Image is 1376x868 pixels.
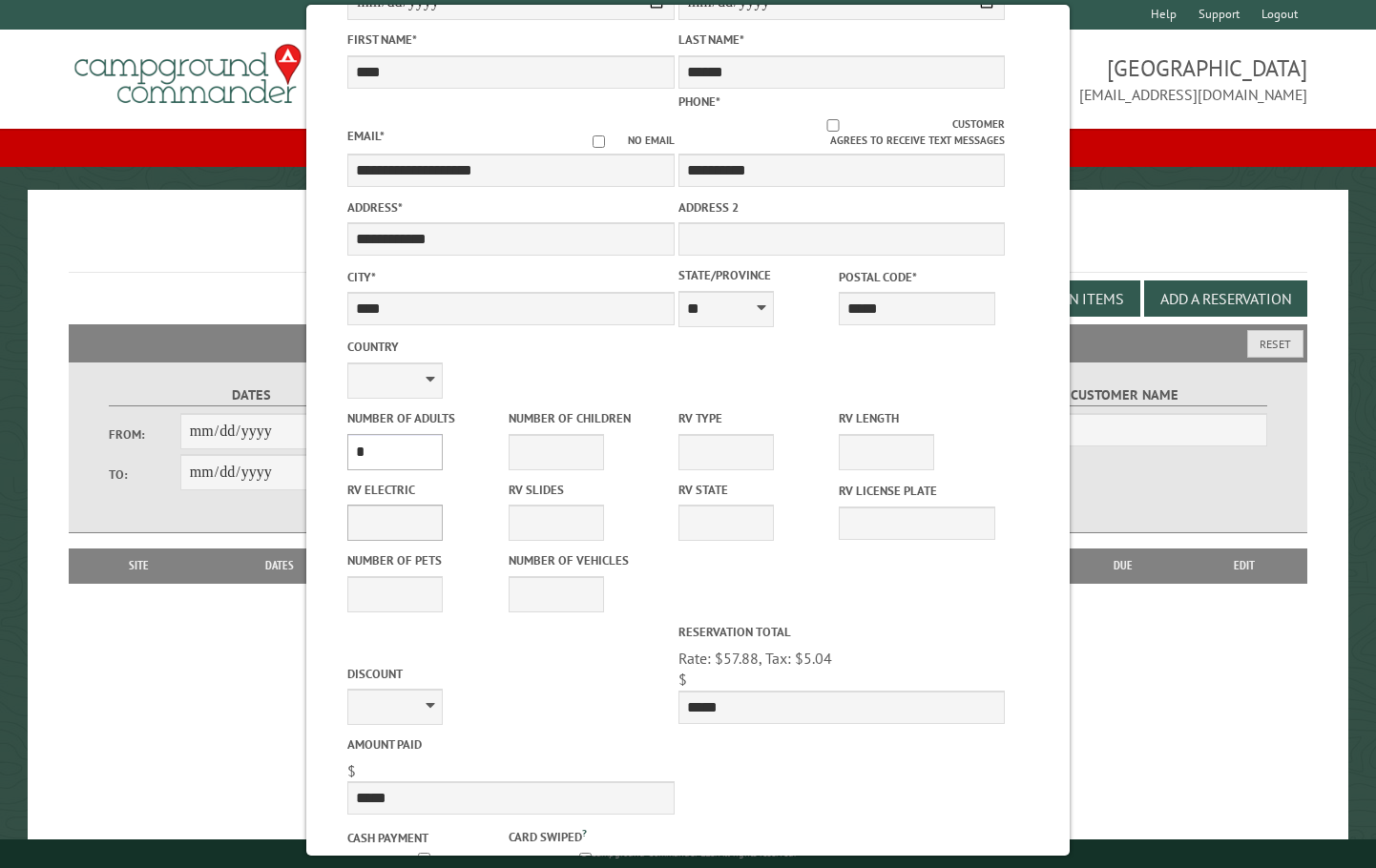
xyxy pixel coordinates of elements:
small: © Campground Commander LLC. All rights reserved. [580,847,796,859]
label: Number of Adults [347,409,504,427]
label: RV Electric [347,481,504,499]
h1: Reservations [69,220,1307,273]
label: Dates [109,384,394,406]
label: RV State [678,481,835,499]
label: Postal Code [839,268,995,286]
th: Due [1064,548,1181,583]
label: To: [109,465,180,484]
label: RV Length [839,409,995,427]
label: Number of Pets [347,551,504,569]
label: Address [347,198,674,217]
label: Discount [347,665,674,683]
label: Number of Vehicles [509,551,665,569]
label: Cash payment [347,829,504,847]
label: Phone [678,93,720,110]
label: Card swiped [509,825,665,846]
button: Reset [1247,330,1303,358]
input: Customer agrees to receive text messages [714,119,953,132]
label: Country [347,338,674,356]
label: RV Slides [509,481,665,499]
h2: Filters [69,324,1307,361]
label: First Name [347,31,674,49]
label: State/Province [678,266,835,284]
label: RV Type [678,409,835,427]
span: Rate: $57.88, Tax: $5.04 [678,649,832,668]
label: Email [347,128,385,144]
label: Customer Name [982,384,1267,406]
label: No email [570,133,675,149]
label: Amount paid [347,735,674,754]
label: RV License Plate [839,482,995,500]
button: Add a Reservation [1144,280,1307,317]
label: Address 2 [678,198,1005,217]
th: Dates [199,548,359,583]
th: Edit [1181,548,1307,583]
label: Last Name [678,31,1005,49]
span: $ [347,761,356,780]
input: No email [570,135,628,148]
label: Number of Children [509,409,665,427]
label: City [347,268,674,286]
span: $ [678,670,687,689]
label: Customer agrees to receive text messages [678,116,1005,149]
img: Campground Commander [69,37,307,112]
label: Reservation Total [678,623,1005,641]
label: From: [109,425,180,444]
th: Site [78,548,199,583]
a: ? [582,826,587,839]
